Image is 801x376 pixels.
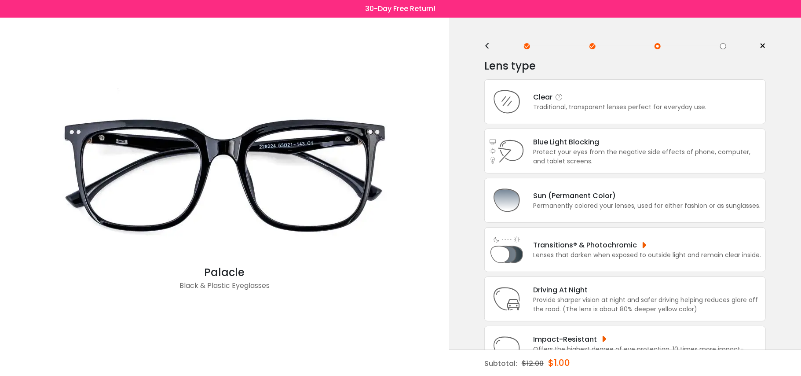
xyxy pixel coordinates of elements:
img: Black Palacle - Plastic Eyeglasses [49,88,401,265]
div: < [484,43,497,50]
div: Permanently colored your lenses, used for either fashion or as sunglasses. [533,201,761,210]
i: Clear [555,93,563,102]
div: Palacle [49,265,401,280]
div: Sun (Permanent Color) [533,190,761,201]
div: Protect your eyes from the negative side effects of phone, computer, and tablet screens. [533,147,761,166]
img: Sun [489,183,524,218]
div: Impact-Resistant [533,334,761,345]
div: Driving At Night [533,284,761,295]
span: × [759,40,766,53]
div: Blue Light Blocking [533,136,761,147]
div: $1.00 [548,350,570,376]
a: × [753,40,766,53]
div: Black & Plastic Eyeglasses [49,280,401,298]
div: Provide sharper vision at night and safer driving helping reduces glare off the road. (The lens i... [533,295,761,314]
img: Light Adjusting [489,232,524,267]
div: Clear [533,92,706,103]
div: Traditional, transparent lenses perfect for everyday use. [533,103,706,112]
div: Transitions® & Photochromic [533,240,761,251]
div: Lens type [484,57,766,75]
div: Lenses that darken when exposed to outside light and remain clear inside. [533,251,761,260]
div: Offers the highest degree of eye protection, 10 times more impact-resistant than standard plastic... [533,345,761,363]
